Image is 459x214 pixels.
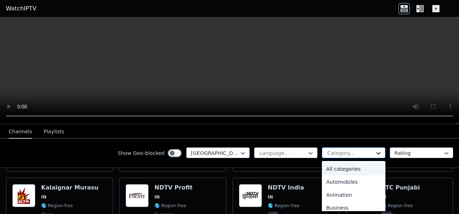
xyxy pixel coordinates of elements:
[239,184,262,207] img: NDTV India
[322,175,385,188] div: Automobiles
[381,184,420,191] h6: PTC Punjabi
[322,188,385,201] div: Animation
[154,184,193,191] h6: NDTV Profit
[41,203,73,209] span: 🌎 Region-free
[9,125,32,139] button: Channels
[154,194,160,200] span: IN
[126,184,149,207] img: NDTV Profit
[381,203,413,209] span: 🌎 Region-free
[44,125,64,139] button: Playlists
[12,184,35,207] img: Kalaignar Murasu
[41,194,47,200] span: IN
[322,162,385,175] div: All categories
[154,203,186,209] span: 🌎 Region-free
[268,194,273,200] span: IN
[118,150,165,157] label: Show Geo-blocked
[268,203,300,209] span: 🌎 Region-free
[6,4,36,13] a: WatchIPTV
[268,184,304,191] h6: NDTV India
[41,184,99,191] h6: Kalaignar Murasu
